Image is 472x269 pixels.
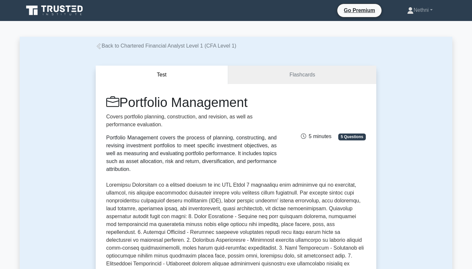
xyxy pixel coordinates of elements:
[106,113,277,129] p: Covers portfolio planning, construction, and revision, as well as performance evaluation.
[228,66,376,84] a: Flashcards
[106,94,277,110] h1: Portfolio Management
[340,6,379,14] a: Go Premium
[96,43,236,49] a: Back to Chartered Financial Analyst Level 1 (CFA Level 1)
[96,66,228,84] button: Test
[338,134,366,140] span: 5 Questions
[301,134,331,139] span: 5 minutes
[391,4,448,17] a: Nethni
[106,134,277,173] div: Portfolio Management covers the process of planning, constructing, and revising investment portfo...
